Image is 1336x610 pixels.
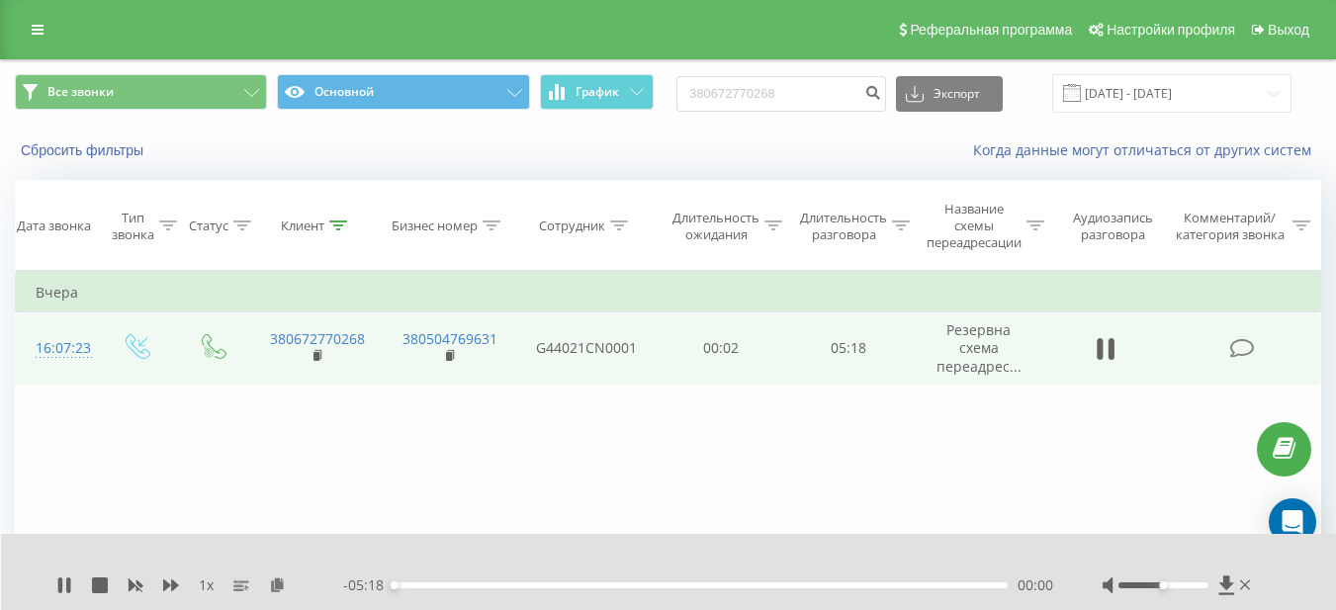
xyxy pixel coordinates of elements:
[576,85,619,99] span: График
[36,329,77,368] div: 16:07:23
[910,22,1072,38] span: Реферальная программа
[1159,581,1167,589] div: Accessibility label
[927,201,1022,251] div: Название схемы переадресации
[1269,498,1316,546] div: Open Intercom Messenger
[281,218,324,234] div: Клиент
[199,575,214,595] span: 1 x
[343,575,394,595] span: - 05:18
[15,141,153,159] button: Сбросить фильтры
[17,218,91,234] div: Дата звонка
[392,218,478,234] div: Бизнес номер
[658,312,785,386] td: 00:02
[391,581,399,589] div: Accessibility label
[47,84,114,100] span: Все звонки
[1172,210,1288,243] div: Комментарий/категория звонка
[973,140,1321,159] a: Когда данные могут отличаться от других систем
[676,76,886,112] input: Поиск по номеру
[112,210,154,243] div: Тип звонка
[936,320,1022,375] span: Резервна схема переадрес...
[785,312,913,386] td: 05:18
[1107,22,1235,38] span: Настройки профиля
[539,218,605,234] div: Сотрудник
[800,210,887,243] div: Длительность разговора
[515,312,658,386] td: G44021CN0001
[1268,22,1309,38] span: Выход
[16,273,1321,312] td: Вчера
[1063,210,1163,243] div: Аудиозапись разговора
[540,74,654,110] button: График
[896,76,1003,112] button: Экспорт
[672,210,759,243] div: Длительность ожидания
[1018,575,1053,595] span: 00:00
[270,329,365,348] a: 380672770268
[277,74,529,110] button: Основной
[402,329,497,348] a: 380504769631
[15,74,267,110] button: Все звонки
[189,218,228,234] div: Статус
